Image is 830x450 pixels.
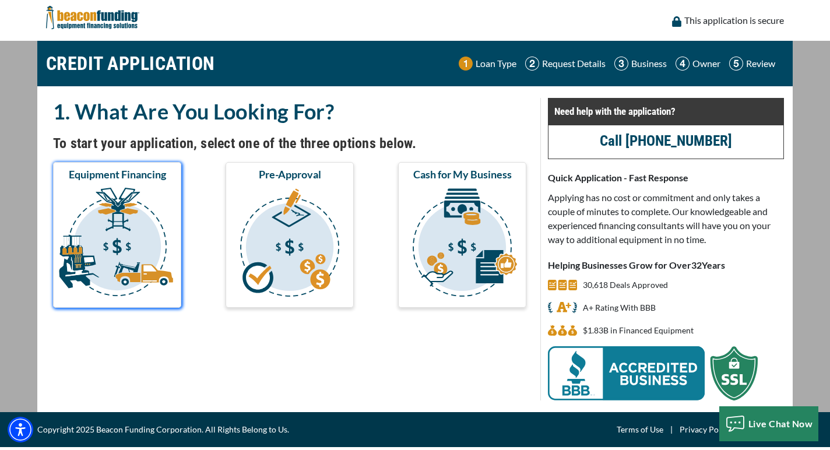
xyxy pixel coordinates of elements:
p: Quick Application - Fast Response [548,171,784,185]
p: Review [746,57,775,71]
p: Applying has no cost or commitment and only takes a couple of minutes to complete. Our knowledgea... [548,191,784,247]
img: Step 2 [525,57,539,71]
img: Step 3 [614,57,628,71]
span: Cash for My Business [413,167,512,181]
h2: 1. What Are You Looking For? [53,98,526,125]
a: Terms of Use [617,423,663,437]
img: lock icon to convery security [672,16,681,27]
span: Pre-Approval [259,167,321,181]
img: Step 5 [729,57,743,71]
p: Owner [692,57,720,71]
img: Cash for My Business [400,186,524,303]
p: $1,827,664,895 in Financed Equipment [583,324,694,337]
span: Copyright 2025 Beacon Funding Corporation. All Rights Belong to Us. [37,423,289,437]
img: BBB Acredited Business and SSL Protection [548,346,758,400]
img: Pre-Approval [228,186,351,303]
a: call (847) 897-2499 [600,132,732,149]
h4: To start your application, select one of the three options below. [53,133,526,153]
button: Pre-Approval [226,162,354,308]
button: Live Chat Now [719,406,819,441]
p: This application is secure [684,13,784,27]
div: Accessibility Menu [8,417,33,442]
p: Helping Businesses Grow for Over Years [548,258,784,272]
a: Privacy Policy [680,423,731,437]
p: A+ Rating With BBB [583,301,656,315]
p: Loan Type [476,57,516,71]
button: Cash for My Business [398,162,526,308]
h1: CREDIT APPLICATION [46,47,215,80]
span: 32 [691,259,702,270]
p: Business [631,57,667,71]
img: Equipment Financing [55,186,179,303]
p: Request Details [542,57,606,71]
span: Equipment Financing [69,167,166,181]
p: 30,618 Deals Approved [583,278,668,292]
img: Step 4 [676,57,690,71]
img: Step 1 [459,57,473,71]
span: Live Chat Now [748,418,813,429]
p: Need help with the application? [554,104,778,118]
span: | [663,423,680,437]
button: Equipment Financing [53,162,181,308]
